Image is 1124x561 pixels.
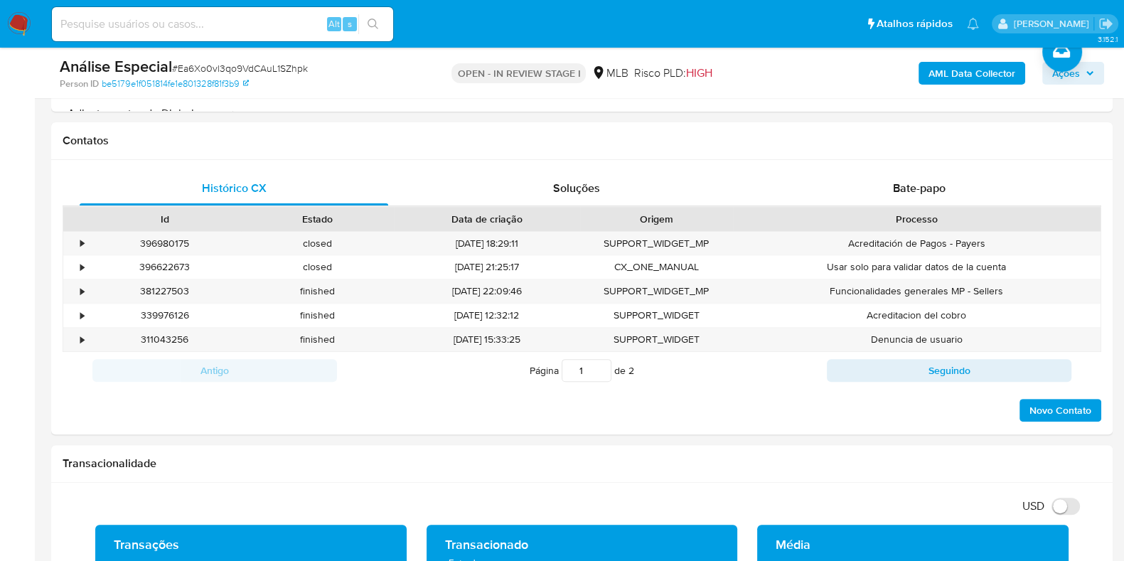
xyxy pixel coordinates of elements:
span: # Ea6Xo0vl3qo9VdCAuL1SZhpk [172,61,308,75]
div: [DATE] 12:32:12 [394,304,580,327]
span: s [348,17,352,31]
span: 2 [628,363,634,378]
h1: Contatos [63,134,1101,148]
div: SUPPORT_WIDGET_MP [580,279,733,303]
span: Alt [328,17,340,31]
button: AML Data Collector [919,62,1025,85]
b: Person ID [60,78,99,90]
div: • [80,260,84,274]
h1: Transacionalidade [63,456,1101,471]
button: Ações [1042,62,1104,85]
div: 396622673 [88,255,241,279]
div: [DATE] 22:09:46 [394,279,580,303]
div: Estado [251,212,384,226]
div: [DATE] 18:29:11 [394,232,580,255]
div: Funcionalidades generales MP - Sellers [733,279,1101,303]
span: Soluções [553,180,600,196]
span: Bate-papo [893,180,946,196]
span: Página de [530,359,634,382]
div: Denuncia de usuario [733,328,1101,351]
span: Ações [1052,62,1080,85]
div: SUPPORT_WIDGET [580,304,733,327]
div: Data de criação [404,212,570,226]
span: 3.152.1 [1097,33,1117,45]
div: Id [98,212,231,226]
button: Seguindo [827,359,1071,382]
div: closed [241,255,394,279]
span: Atalhos rápidos [877,16,953,31]
p: OPEN - IN REVIEW STAGE I [451,63,586,83]
div: • [80,333,84,346]
div: CX_ONE_MANUAL [580,255,733,279]
div: MLB [592,65,628,81]
p: jhonata.costa@mercadolivre.com [1013,17,1093,31]
div: 381227503 [88,279,241,303]
div: finished [241,328,394,351]
button: Novo Contato [1019,399,1101,422]
div: closed [241,232,394,255]
div: Acreditación de Pagos - Payers [733,232,1101,255]
div: [DATE] 21:25:17 [394,255,580,279]
a: Notificações [967,18,979,30]
div: 396980175 [88,232,241,255]
button: Antigo [92,359,337,382]
div: • [80,284,84,298]
div: Origem [590,212,723,226]
b: Análise Especial [60,55,172,78]
div: [DATE] 15:33:25 [394,328,580,351]
a: be5179e1f051814fe1e801328f81f3b9 [102,78,249,90]
span: HIGH [685,65,712,81]
div: • [80,309,84,322]
div: finished [241,279,394,303]
div: 311043256 [88,328,241,351]
div: finished [241,304,394,327]
button: search-icon [358,14,387,34]
div: Processo [743,212,1091,226]
div: Acreditacion del cobro [733,304,1101,327]
div: SUPPORT_WIDGET_MP [580,232,733,255]
div: Usar solo para validar datos de la cuenta [733,255,1101,279]
b: AML Data Collector [928,62,1015,85]
input: Pesquise usuários ou casos... [52,15,393,33]
a: Sair [1098,16,1113,31]
div: SUPPORT_WIDGET [580,328,733,351]
span: Risco PLD: [633,65,712,81]
div: 339976126 [88,304,241,327]
span: Histórico CX [202,180,267,196]
div: • [80,237,84,250]
span: Novo Contato [1029,400,1091,420]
